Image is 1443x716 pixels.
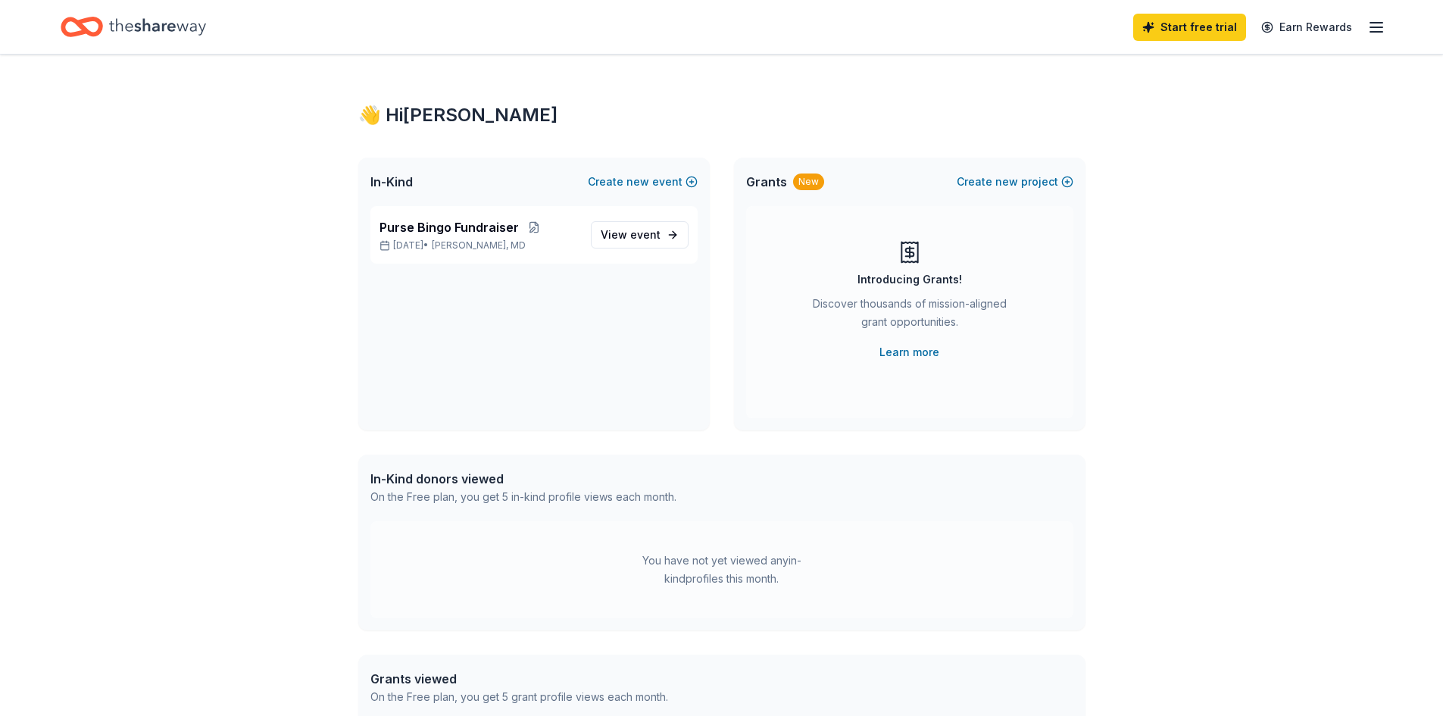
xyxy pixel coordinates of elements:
span: new [995,173,1018,191]
div: Introducing Grants! [857,270,962,289]
button: Createnewproject [957,173,1073,191]
div: Discover thousands of mission-aligned grant opportunities. [807,295,1013,337]
div: You have not yet viewed any in-kind profiles this month. [627,552,817,588]
div: New [793,174,824,190]
span: [PERSON_NAME], MD [432,239,526,252]
button: Createnewevent [588,173,698,191]
div: 👋 Hi [PERSON_NAME] [358,103,1085,127]
a: Start free trial [1133,14,1246,41]
div: Grants viewed [370,670,668,688]
p: [DATE] • [379,239,579,252]
a: Home [61,9,206,45]
div: On the Free plan, you get 5 in-kind profile views each month. [370,488,676,506]
a: View event [591,221,689,249]
span: In-Kind [370,173,413,191]
span: View [601,226,661,244]
span: new [626,173,649,191]
a: Learn more [879,343,939,361]
span: Grants [746,173,787,191]
span: Purse Bingo Fundraiser [379,218,519,236]
a: Earn Rewards [1252,14,1361,41]
span: event [630,228,661,241]
div: On the Free plan, you get 5 grant profile views each month. [370,688,668,706]
div: In-Kind donors viewed [370,470,676,488]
